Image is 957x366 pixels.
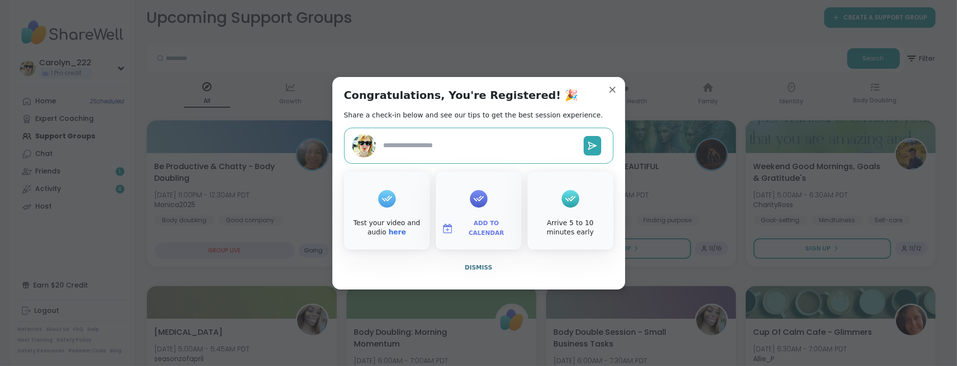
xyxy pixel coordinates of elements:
div: Test your video and audio [346,218,428,237]
div: Arrive 5 to 10 minutes early [529,218,611,237]
span: Dismiss [465,264,492,271]
button: Dismiss [344,257,613,278]
h2: Share a check-in below and see our tips to get the best session experience. [344,110,603,120]
img: ShareWell Logomark [442,223,453,234]
a: here [388,228,406,236]
img: Carolyn_222 [352,134,376,157]
button: Add to Calendar [438,218,520,239]
span: Add to Calendar [457,219,516,238]
h1: Congratulations, You're Registered! 🎉 [344,89,578,102]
